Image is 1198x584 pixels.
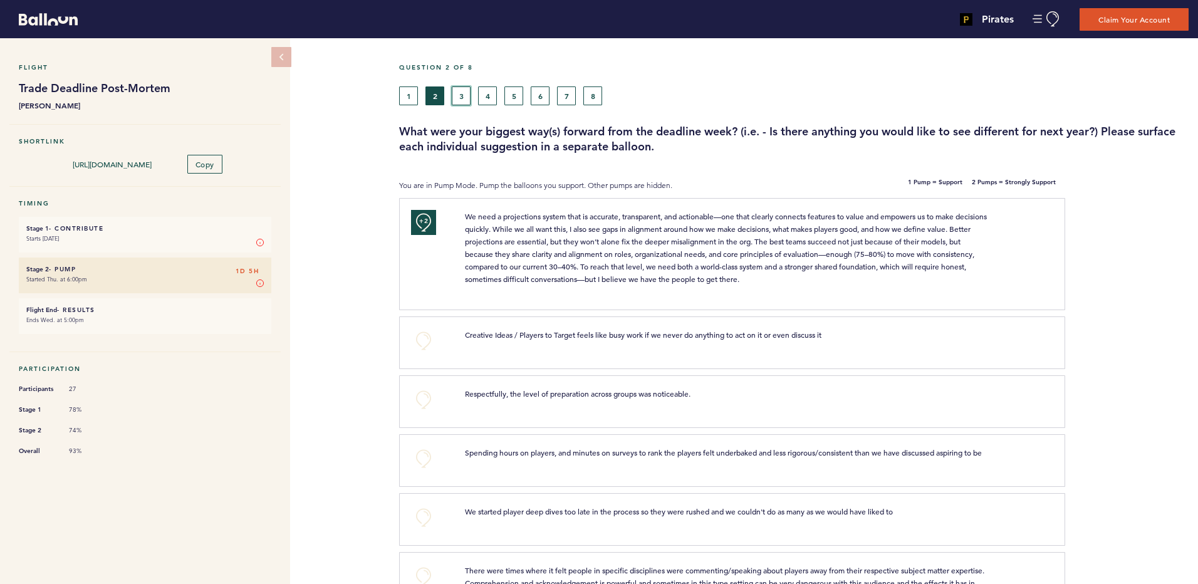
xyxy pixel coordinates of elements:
span: 1D 5H [236,265,259,278]
span: Stage 1 [19,404,56,416]
span: 78% [69,405,107,414]
h6: - Results [26,306,264,314]
button: 6 [531,86,550,105]
time: Starts [DATE] [26,234,59,242]
h6: - Contribute [26,224,264,232]
small: Stage 2 [26,265,49,273]
h5: Participation [19,365,271,373]
span: 74% [69,426,107,435]
span: Respectfully, the level of preparation across groups was noticeable. [465,388,690,399]
button: Claim Your Account [1080,8,1189,31]
h4: Pirates [982,12,1014,27]
small: Flight End [26,306,57,314]
button: +2 [411,210,436,235]
span: We started player deep dives too late in the process so they were rushed and we couldn't do as ma... [465,506,893,516]
h6: - Pump [26,265,264,273]
button: 7 [557,86,576,105]
button: 3 [452,86,471,105]
button: 1 [399,86,418,105]
span: Overall [19,445,56,457]
time: Started Thu. at 6:00pm [26,275,87,283]
button: 8 [583,86,602,105]
small: Stage 1 [26,224,49,232]
span: 93% [69,447,107,456]
p: You are in Pump Mode. Pump the balloons you support. Other pumps are hidden. [399,179,789,192]
b: 2 Pumps = Strongly Support [972,179,1056,192]
b: [PERSON_NAME] [19,99,271,112]
span: Stage 2 [19,424,56,437]
span: Copy [195,159,214,169]
span: Spending hours on players, and minutes on surveys to rank the players felt underbaked and less ri... [465,447,982,457]
button: 5 [504,86,523,105]
span: We need a projections system that is accurate, transparent, and actionable—one that clearly conne... [465,211,989,284]
h1: Trade Deadline Post-Mortem [19,81,271,96]
span: Creative Ideas / Players to Target feels like busy work if we never do anything to act on it or e... [465,330,821,340]
h5: Timing [19,199,271,207]
button: 2 [425,86,444,105]
button: Copy [187,155,222,174]
h5: Question 2 of 8 [399,63,1189,71]
span: Participants [19,383,56,395]
h5: Shortlink [19,137,271,145]
h3: What were your biggest way(s) forward from the deadline week? (i.e. - Is there anything you would... [399,124,1189,154]
b: 1 Pump = Support [908,179,962,192]
button: Manage Account [1033,11,1061,27]
h5: Flight [19,63,271,71]
a: Balloon [9,13,78,26]
span: 27 [69,385,107,394]
button: 4 [478,86,497,105]
span: +2 [419,215,428,227]
time: Ends Wed. at 5:00pm [26,316,84,324]
svg: Balloon [19,13,78,26]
